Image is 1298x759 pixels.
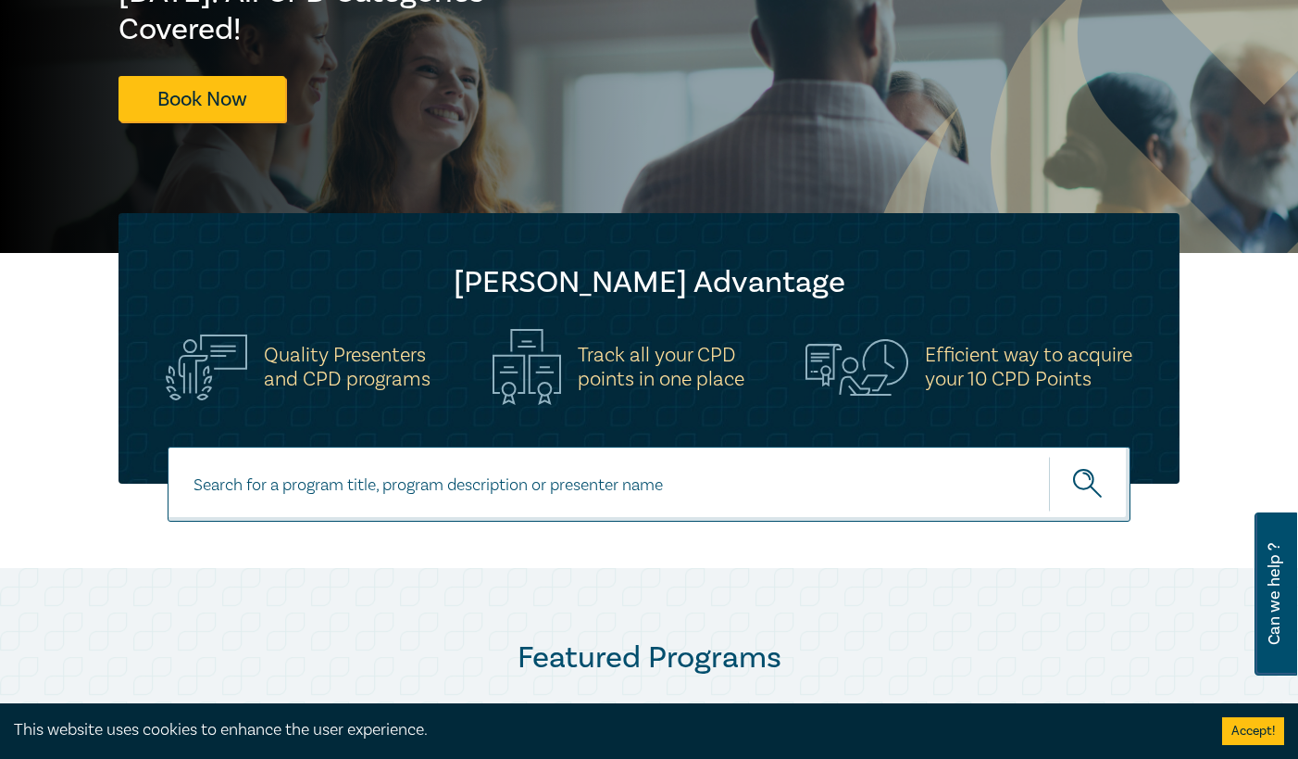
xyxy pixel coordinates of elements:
[493,329,561,405] img: Track all your CPD<br>points in one place
[166,335,247,400] img: Quality Presenters<br>and CPD programs
[264,343,431,391] h5: Quality Presenters and CPD programs
[156,264,1142,301] h2: [PERSON_NAME] Advantage
[119,76,285,121] a: Book Now
[925,343,1132,391] h5: Efficient way to acquire your 10 CPD Points
[119,639,1179,677] h2: Featured Programs
[805,339,908,395] img: Efficient way to acquire<br>your 10 CPD Points
[578,343,744,391] h5: Track all your CPD points in one place
[1266,524,1283,664] span: Can we help ?
[1222,717,1284,745] button: Accept cookies
[14,718,1194,742] div: This website uses cookies to enhance the user experience.
[168,447,1130,522] input: Search for a program title, program description or presenter name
